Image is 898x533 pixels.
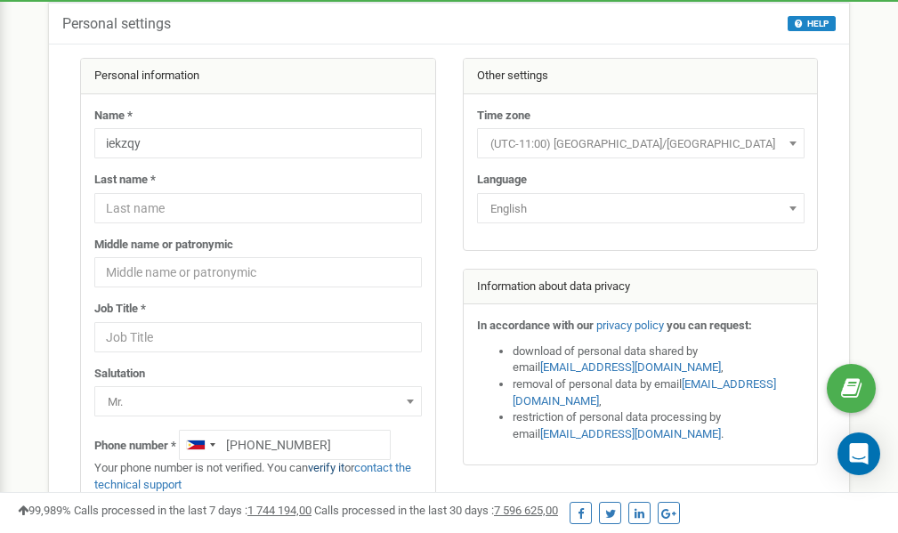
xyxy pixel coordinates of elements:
[81,59,435,94] div: Personal information
[596,319,664,332] a: privacy policy
[464,59,818,94] div: Other settings
[540,360,721,374] a: [EMAIL_ADDRESS][DOMAIN_NAME]
[94,461,411,491] a: contact the technical support
[62,16,171,32] h5: Personal settings
[94,172,156,189] label: Last name *
[94,366,145,383] label: Salutation
[667,319,752,332] strong: you can request:
[94,257,422,287] input: Middle name or patronymic
[94,193,422,223] input: Last name
[464,270,818,305] div: Information about data privacy
[247,504,311,517] u: 1 744 194,00
[94,301,146,318] label: Job Title *
[94,322,422,352] input: Job Title
[837,432,880,475] div: Open Intercom Messenger
[94,460,422,493] p: Your phone number is not verified. You can or
[308,461,344,474] a: verify it
[179,430,391,460] input: +1-800-555-55-55
[94,128,422,158] input: Name
[477,193,805,223] span: English
[788,16,836,31] button: HELP
[94,386,422,416] span: Mr.
[94,108,133,125] label: Name *
[18,504,71,517] span: 99,989%
[477,108,530,125] label: Time zone
[513,409,805,442] li: restriction of personal data processing by email .
[494,504,558,517] u: 7 596 625,00
[513,343,805,376] li: download of personal data shared by email ,
[483,132,798,157] span: (UTC-11:00) Pacific/Midway
[540,427,721,440] a: [EMAIL_ADDRESS][DOMAIN_NAME]
[94,237,233,254] label: Middle name or patronymic
[513,377,776,408] a: [EMAIL_ADDRESS][DOMAIN_NAME]
[483,197,798,222] span: English
[314,504,558,517] span: Calls processed in the last 30 days :
[477,172,527,189] label: Language
[94,438,176,455] label: Phone number *
[101,390,416,415] span: Mr.
[477,128,805,158] span: (UTC-11:00) Pacific/Midway
[180,431,221,459] div: Telephone country code
[74,504,311,517] span: Calls processed in the last 7 days :
[513,376,805,409] li: removal of personal data by email ,
[477,319,594,332] strong: In accordance with our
